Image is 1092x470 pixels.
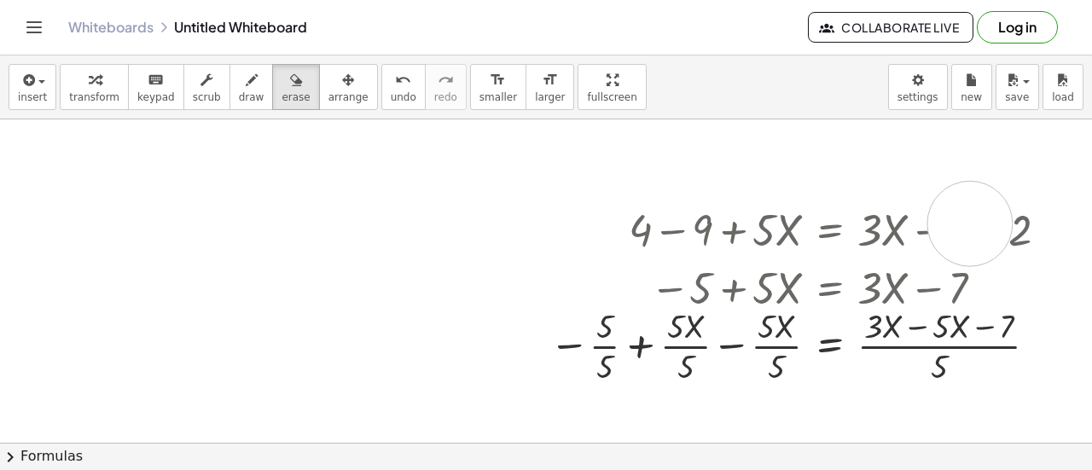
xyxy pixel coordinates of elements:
[438,70,454,90] i: redo
[961,91,982,103] span: new
[897,91,938,103] span: settings
[69,91,119,103] span: transform
[479,91,517,103] span: smaller
[319,64,378,110] button: arrange
[587,91,636,103] span: fullscreen
[229,64,274,110] button: draw
[60,64,129,110] button: transform
[148,70,164,90] i: keyboard
[239,91,264,103] span: draw
[328,91,369,103] span: arrange
[282,91,310,103] span: erase
[490,70,506,90] i: format_size
[9,64,56,110] button: insert
[68,19,154,36] a: Whiteboards
[391,91,416,103] span: undo
[128,64,184,110] button: keyboardkeypad
[535,91,565,103] span: larger
[381,64,426,110] button: undoundo
[822,20,959,35] span: Collaborate Live
[951,64,992,110] button: new
[1052,91,1074,103] span: load
[808,12,973,43] button: Collaborate Live
[183,64,230,110] button: scrub
[977,11,1058,44] button: Log in
[18,91,47,103] span: insert
[888,64,948,110] button: settings
[272,64,319,110] button: erase
[526,64,574,110] button: format_sizelarger
[470,64,526,110] button: format_sizesmaller
[137,91,175,103] span: keypad
[542,70,558,90] i: format_size
[1043,64,1083,110] button: load
[193,91,221,103] span: scrub
[20,14,48,41] button: Toggle navigation
[434,91,457,103] span: redo
[996,64,1039,110] button: save
[578,64,646,110] button: fullscreen
[425,64,467,110] button: redoredo
[395,70,411,90] i: undo
[1005,91,1029,103] span: save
